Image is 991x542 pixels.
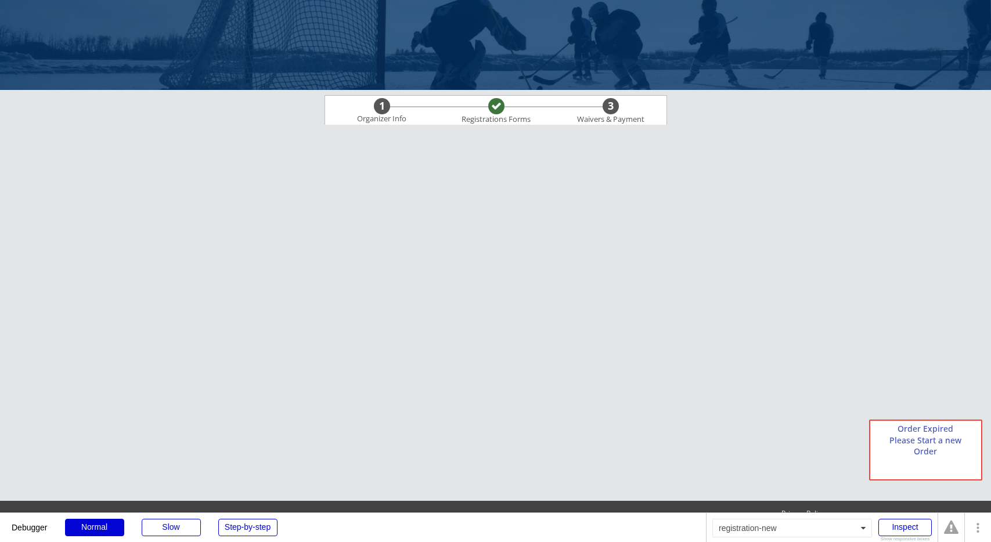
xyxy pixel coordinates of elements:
div: Waivers & Payment [571,115,651,124]
div: Organizer Info [350,114,414,124]
div: registration-new [712,519,872,537]
a: Privacy Policy [776,509,830,519]
div: Step-by-step [218,519,278,536]
div: Show responsive boxes [878,537,932,541]
div: Order Expired Please Start a new Order [884,423,967,457]
div: Debugger [12,513,48,532]
div: Registrations Forms [456,115,536,124]
div: 1 [374,100,390,113]
div: Normal [65,519,124,536]
div: Inspect [878,519,932,536]
div: 3 [603,100,619,113]
div: Slow [142,519,201,536]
